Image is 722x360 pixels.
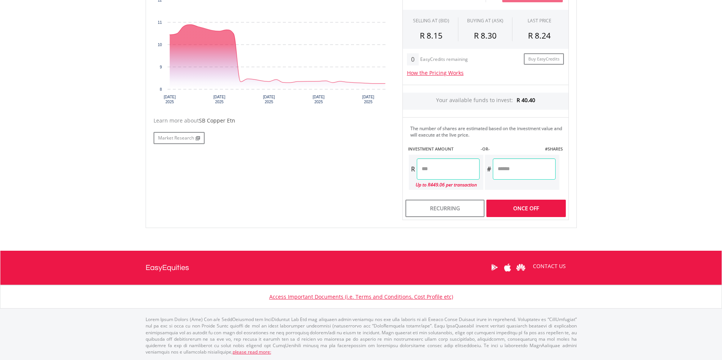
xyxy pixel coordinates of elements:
div: # [485,158,493,180]
text: [DATE] 2025 [163,95,175,104]
label: INVESTMENT AMOUNT [408,146,453,152]
div: The number of shares are estimated based on the investment value and will execute at the live price. [410,125,565,138]
div: SELLING AT (BID) [413,17,449,24]
text: [DATE] 2025 [312,95,325,104]
text: 8 [160,87,162,92]
text: [DATE] 2025 [362,95,374,104]
a: Apple [501,256,514,279]
label: #SHARES [545,146,563,152]
a: Market Research [154,132,205,144]
span: SB Copper Etn [199,117,235,124]
a: please read more: [233,349,271,355]
text: 11 [157,20,162,25]
div: Recurring [405,200,484,217]
span: R 8.30 [474,30,497,41]
div: LAST PRICE [528,17,551,24]
div: Up to R449.06 per transaction [409,180,480,190]
p: Lorem Ipsum Dolors (Ame) Con a/e SeddOeiusmod tem InciDiduntut Lab Etd mag aliquaen admin veniamq... [146,316,577,355]
div: 0 [407,53,419,65]
div: R [409,158,417,180]
text: [DATE] 2025 [213,95,225,104]
div: Once Off [486,200,565,217]
span: R 40.40 [517,96,535,104]
a: How the Pricing Works [407,69,464,76]
a: EasyEquities [146,251,189,285]
text: 9 [160,65,162,69]
a: Buy EasyCredits [524,53,564,65]
div: Your available funds to invest: [403,93,568,110]
div: EasyCredits remaining [420,57,468,63]
a: Google Play [488,256,501,279]
text: [DATE] 2025 [263,95,275,104]
span: BUYING AT (ASK) [467,17,503,24]
a: Access Important Documents (i.e. Terms and Conditions, Cost Profile etc) [269,293,453,300]
span: R 8.24 [528,30,551,41]
span: R 8.15 [420,30,443,41]
a: Huawei [514,256,528,279]
text: 10 [157,43,162,47]
a: CONTACT US [528,256,571,277]
label: -OR- [481,146,490,152]
div: Learn more about [154,117,391,124]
